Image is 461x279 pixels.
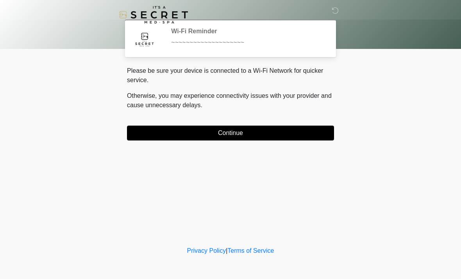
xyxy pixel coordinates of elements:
a: Privacy Policy [187,247,226,254]
button: Continue [127,126,334,140]
a: | [226,247,227,254]
span: . [201,102,202,108]
p: Otherwise, you may experience connectivity issues with your provider and cause unnecessary delays [127,91,334,110]
h2: Wi-Fi Reminder [171,27,322,35]
div: ~~~~~~~~~~~~~~~~~~~~ [171,38,322,47]
a: Terms of Service [227,247,274,254]
img: Agent Avatar [133,27,156,51]
img: It's A Secret Med Spa Logo [119,6,188,23]
p: Please be sure your device is connected to a Wi-Fi Network for quicker service. [127,66,334,85]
